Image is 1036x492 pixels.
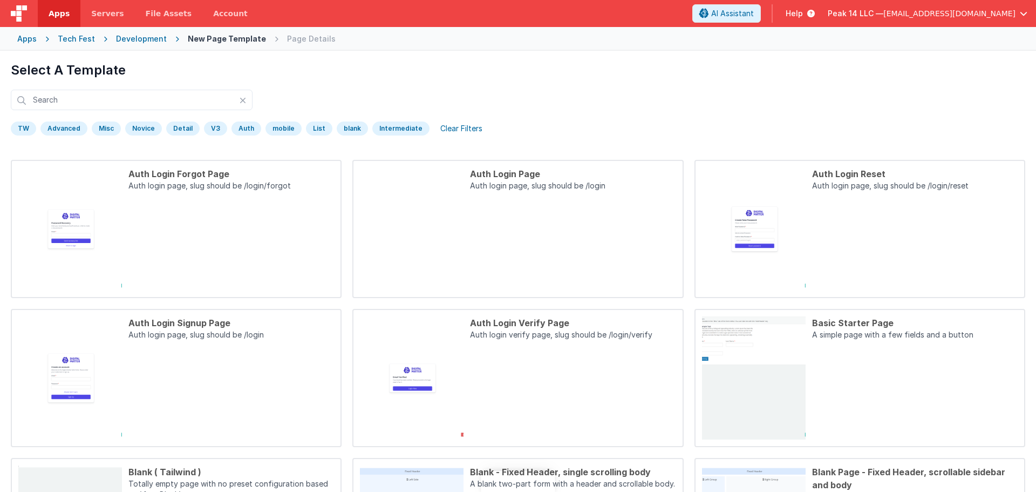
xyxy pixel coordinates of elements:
p: A blank two-part form with a header and scrollable body. [470,478,676,491]
p: Auth login page, slug should be /login [128,329,334,342]
div: Auth Login Forgot Page [128,167,334,180]
div: Tech Fest [58,33,95,44]
span: Peak 14 LLC — [828,8,883,19]
span: AI Assistant [711,8,754,19]
div: Novice [125,122,162,136]
div: Development [116,33,167,44]
div: mobile [265,122,302,136]
div: Auth Login Verify Page [470,316,676,329]
div: Auth Login Signup Page [128,316,334,329]
div: TW [11,122,36,136]
div: List [306,122,332,136]
div: Intermediate [372,122,430,136]
div: Auth [231,122,261,136]
div: Auth Login Reset [812,167,1018,180]
span: File Assets [146,8,192,19]
div: Auth Login Page [470,167,676,180]
div: Page Details [287,33,336,44]
div: Apps [17,33,37,44]
div: Blank - Fixed Header, single scrolling body [470,466,676,478]
span: Help [786,8,803,19]
div: Advanced [40,122,87,136]
p: Auth login verify page, slug should be /login/verify [470,329,676,342]
span: [EMAIL_ADDRESS][DOMAIN_NAME] [883,8,1015,19]
p: Auth login page, slug should be /login/reset [812,180,1018,193]
button: Peak 14 LLC — [EMAIL_ADDRESS][DOMAIN_NAME] [828,8,1027,19]
div: Misc [92,122,121,136]
div: V3 [204,122,227,136]
h1: Select A Template [11,62,1025,79]
div: Detail [166,122,200,136]
div: Clear Filters [434,121,489,136]
div: blank [337,122,368,136]
button: AI Assistant [692,4,761,23]
p: A simple page with a few fields and a button [812,329,1018,342]
div: New Page Template [188,33,266,44]
span: Apps [49,8,70,19]
div: Blank Page - Fixed Header, scrollable sidebar and body [812,466,1018,491]
p: Auth login page, slug should be /login [470,180,676,193]
span: Servers [91,8,124,19]
div: Basic Starter Page [812,316,1018,329]
div: Blank ( Tailwind ) [128,466,334,478]
input: Search [11,90,253,110]
p: Auth login page, slug should be /login/forgot [128,180,334,193]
